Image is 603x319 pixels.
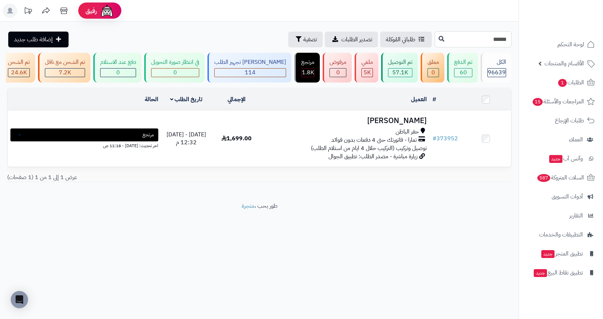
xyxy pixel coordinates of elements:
[173,68,177,77] span: 0
[419,53,446,83] a: معلق 0
[541,250,555,258] span: جديد
[396,128,419,136] span: حفر الباطن
[301,69,314,77] div: 1846
[523,36,599,53] a: لوحة التحكم
[523,226,599,243] a: التطبيقات والخدمات
[534,269,547,277] span: جديد
[479,53,513,83] a: الكل96639
[532,97,584,107] span: المراجعات والأسئلة
[2,173,260,182] div: عرض 1 إلى 1 من 1 (1 صفحات)
[431,68,435,77] span: 0
[388,69,412,77] div: 57058
[321,53,353,83] a: مرفوض 0
[206,53,293,83] a: [PERSON_NAME] تجهيز الطلب 114
[221,134,252,143] span: 1,699.00
[380,53,419,83] a: تم التوصيل 57.1K
[428,69,439,77] div: 0
[328,152,417,161] span: زيارة مباشرة - مصدر الطلب: تطبيق الجوال
[303,35,317,44] span: تصفية
[523,169,599,186] a: السلات المتروكة587
[11,68,27,77] span: 24.6K
[487,58,506,66] div: الكل
[325,32,378,47] a: تصدير الطلبات
[330,69,346,77] div: 0
[8,32,69,47] a: إضافة طلب جديد
[557,39,584,50] span: لوحة التحكم
[11,291,28,308] div: Open Intercom Messenger
[19,4,37,20] a: تحديثات المنصة
[539,230,583,240] span: التطبيقات والخدمات
[151,58,199,66] div: في انتظار صورة التحويل
[329,58,346,66] div: مرفوض
[301,58,314,66] div: مرتجع
[100,58,136,66] div: دفع عند الاستلام
[336,68,340,77] span: 0
[569,135,583,145] span: العملاء
[523,245,599,262] a: تطبيق المتجرجديد
[214,58,286,66] div: [PERSON_NAME] تجهيز الطلب
[411,95,427,104] a: العميل
[533,268,583,278] span: تطبيق نقاط البيع
[541,249,583,259] span: تطبيق المتجر
[537,174,551,182] span: 587
[364,68,371,77] span: 5K
[392,68,408,77] span: 57.1K
[8,58,30,66] div: تم الشحن
[554,17,596,32] img: logo-2.png
[552,192,583,202] span: أدوات التسويق
[523,264,599,281] a: تطبيق نقاط البيعجديد
[37,53,92,83] a: تم الشحن مع ناقل 7.2K
[557,78,584,88] span: الطلبات
[454,58,472,66] div: تم الدفع
[100,4,114,18] img: ai-face.png
[523,207,599,224] a: التقارير
[427,58,439,66] div: معلق
[8,69,29,77] div: 24565
[353,53,380,83] a: ملغي 5K
[362,69,373,77] div: 4998
[170,95,203,104] a: تاريخ الطلب
[45,58,85,66] div: تم الشحن مع ناقل
[85,6,97,15] span: رفيق
[145,95,158,104] a: الحالة
[569,211,583,221] span: التقارير
[341,35,372,44] span: تصدير الطلبات
[558,79,567,87] span: 1
[544,58,584,69] span: الأقسام والمنتجات
[386,35,415,44] span: طلباتي المُوكلة
[488,68,506,77] span: 96639
[215,69,286,77] div: 114
[143,53,206,83] a: في انتظار صورة التحويل 0
[549,155,562,163] span: جديد
[151,69,199,77] div: 0
[433,134,458,143] a: #373952
[167,130,206,147] span: [DATE] - [DATE] 12:32 م
[10,141,158,149] div: اخر تحديث: [DATE] - 11:18 ص
[14,35,53,44] span: إضافة طلب جديد
[380,32,432,47] a: طلباتي المُوكلة
[245,68,256,77] span: 114
[288,32,323,47] button: تصفية
[302,68,314,77] span: 1.8K
[523,131,599,148] a: العملاء
[59,68,71,77] span: 7.2K
[555,116,584,126] span: طلبات الإرجاع
[433,95,436,104] a: #
[45,69,85,77] div: 7222
[228,95,246,104] a: الإجمالي
[523,93,599,110] a: المراجعات والأسئلة15
[460,68,467,77] span: 60
[331,136,417,144] span: تمارا - فاتورتك حتى 4 دفعات بدون فوائد
[100,69,136,77] div: 0
[533,98,543,106] span: 15
[92,53,143,83] a: دفع عند الاستلام 0
[116,68,120,77] span: 0
[433,134,436,143] span: #
[293,53,321,83] a: مرتجع 1.8K
[242,202,254,210] a: متجرة
[388,58,412,66] div: تم التوصيل
[361,58,373,66] div: ملغي
[548,154,583,164] span: وآتس آب
[523,150,599,167] a: وآتس آبجديد
[142,131,154,139] span: مرتجع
